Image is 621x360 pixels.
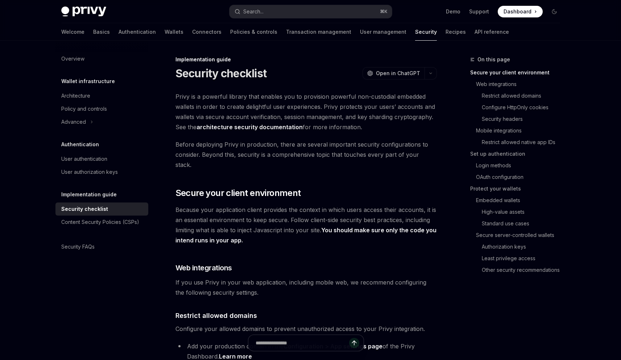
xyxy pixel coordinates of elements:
button: Search...⌘K [229,5,392,18]
button: Toggle dark mode [548,6,560,17]
a: Security checklist [55,202,148,216]
h5: Implementation guide [61,190,117,199]
a: Security [415,23,437,41]
a: Security FAQs [55,240,148,253]
div: Content Security Policies (CSPs) [61,218,139,226]
div: User authentication [61,155,107,163]
span: Because your application client provides the context in which users access their accounts, it is ... [175,205,437,245]
div: Security checklist [61,205,108,213]
span: Before deploying Privy in production, there are several important security configurations to cons... [175,139,437,170]
a: Policy and controls [55,102,148,115]
a: User authorization keys [55,165,148,179]
a: Welcome [61,23,84,41]
a: OAuth configuration [470,171,566,183]
a: Wallets [165,23,183,41]
a: Authorization keys [470,241,566,253]
button: Send message [349,338,359,348]
span: ⌘ K [380,9,388,15]
span: Open in ChatGPT [376,70,420,77]
a: Architecture [55,89,148,102]
a: Support [469,8,489,15]
span: Secure your client environment [175,187,301,199]
a: Demo [446,8,460,15]
a: Basics [93,23,110,41]
a: Least privilege access [470,253,566,264]
a: Authentication [119,23,156,41]
button: Open in ChatGPT [363,67,425,79]
span: Configure your allowed domains to prevent unauthorized access to your Privy integration. [175,324,437,334]
a: Recipes [446,23,466,41]
a: Restrict allowed native app IDs [470,136,566,148]
div: Advanced [61,118,86,126]
a: Transaction management [286,23,351,41]
a: Content Security Policies (CSPs) [55,216,148,229]
span: Restrict allowed domains [175,311,257,320]
a: High-value assets [470,206,566,218]
a: architecture security documentation [196,123,303,131]
a: Standard use cases [470,218,566,229]
div: User authorization keys [61,168,118,176]
span: Privy is a powerful library that enables you to provision powerful non-custodial embedded wallets... [175,91,437,132]
a: Policies & controls [230,23,277,41]
span: If you use Privy in your web application, including mobile web, we recommend configuring the foll... [175,277,437,298]
a: Security headers [470,113,566,125]
h1: Security checklist [175,67,267,80]
a: Secure your client environment [470,67,566,78]
a: Mobile integrations [470,125,566,136]
a: Protect your wallets [470,183,566,195]
div: Policy and controls [61,105,107,113]
a: Connectors [192,23,222,41]
a: Web integrations [470,78,566,90]
span: Web integrations [175,263,232,273]
h5: Authentication [61,140,99,149]
div: Search... [243,7,264,16]
button: Advanced [55,115,148,128]
a: API reference [475,23,509,41]
div: Implementation guide [175,56,437,63]
a: Overview [55,52,148,65]
div: Architecture [61,91,90,100]
div: Security FAQs [61,242,95,251]
img: dark logo [61,7,106,17]
a: Secure server-controlled wallets [470,229,566,241]
h5: Wallet infrastructure [61,77,115,86]
a: Login methods [470,160,566,171]
a: Embedded wallets [470,195,566,206]
a: User management [360,23,406,41]
a: Other security recommendations [470,264,566,276]
a: Set up authentication [470,148,566,160]
a: User authentication [55,152,148,165]
a: Dashboard [498,6,543,17]
a: Configure HttpOnly cookies [470,102,566,113]
span: On this page [477,55,510,64]
input: Ask a question... [256,335,349,351]
span: Dashboard [504,8,531,15]
a: Restrict allowed domains [470,90,566,102]
div: Overview [61,54,84,63]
